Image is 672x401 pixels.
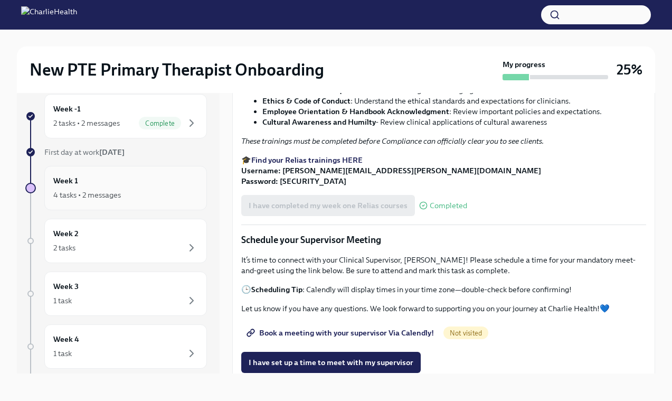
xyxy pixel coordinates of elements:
[53,118,120,128] div: 2 tasks • 2 messages
[241,136,544,146] em: These trainings must be completed before Compliance can officially clear you to see clients.
[241,322,441,343] a: Book a meeting with your supervisor Via Calendly!
[53,175,78,186] h6: Week 1
[99,147,125,157] strong: [DATE]
[53,348,72,359] div: 1 task
[262,96,351,106] strong: Ethics & Code of Conduct
[53,281,79,292] h6: Week 3
[53,228,79,239] h6: Week 2
[25,166,207,210] a: Week 14 tasks • 2 messages
[53,103,81,115] h6: Week -1
[53,243,75,253] div: 2 tasks
[251,285,302,294] strong: Scheduling Tip
[262,117,646,127] li: - Review clinical applications of cultural awareness
[617,60,642,79] h3: 25%
[241,234,646,246] p: Schedule your Supervisor Meeting
[53,295,72,306] div: 1 task
[503,59,545,70] strong: My progress
[25,147,207,157] a: First day at work[DATE]
[25,219,207,263] a: Week 22 tasks
[30,59,324,80] h2: New PTE Primary Therapist Onboarding
[262,117,376,127] strong: Cultural Awareness and Humilty
[25,272,207,316] a: Week 31 task
[241,303,646,314] p: Let us know if you have any questions. We look forward to supporting you on your journey at Charl...
[241,255,646,276] p: It’s time to connect with your Clinical Supervisor, [PERSON_NAME]! Please schedule a time for you...
[53,190,121,200] div: 4 tasks • 2 messages
[44,147,125,157] span: First day at work
[25,94,207,138] a: Week -12 tasks • 2 messagesComplete
[53,333,79,345] h6: Week 4
[249,328,434,338] span: Book a meeting with your supervisor Via Calendly!
[25,324,207,369] a: Week 41 task
[251,155,363,165] a: Find your Relias trainings HERE
[241,166,541,186] strong: Username: [PERSON_NAME][EMAIL_ADDRESS][PERSON_NAME][DOMAIN_NAME] Password: [SECURITY_DATA]
[21,6,77,23] img: CharlieHealth
[262,107,449,116] strong: Employee Orientation & Handbook Acknowledgment
[430,202,467,210] span: Completed
[139,119,181,127] span: Complete
[262,106,646,117] li: : Review important policies and expectations.
[241,155,646,186] p: 🎓
[241,352,421,373] button: I have set up a time to meet with my supervisor
[443,329,488,337] span: Not visited
[249,357,413,368] span: I have set up a time to meet with my supervisor
[262,96,646,106] li: : Understand the ethical standards and expectations for clinicians.
[241,284,646,295] p: 🕒 : Calendly will display times in your time zone—double-check before confirming!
